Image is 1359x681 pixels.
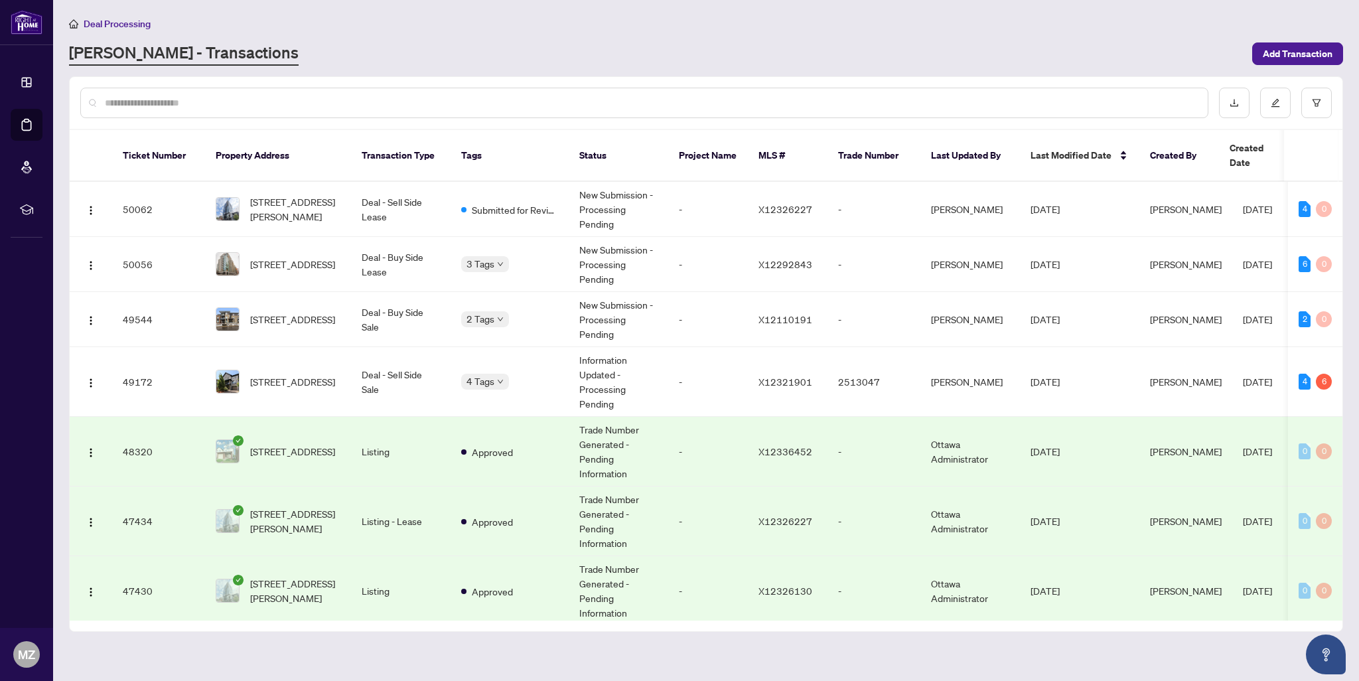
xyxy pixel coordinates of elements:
td: - [668,292,748,347]
span: X12110191 [758,313,812,325]
td: Deal - Sell Side Lease [351,182,451,237]
span: [STREET_ADDRESS][PERSON_NAME] [250,194,340,224]
img: thumbnail-img [216,308,239,331]
td: New Submission - Processing Pending [569,182,668,237]
div: 0 [1299,513,1311,529]
button: edit [1260,88,1291,118]
a: [PERSON_NAME] - Transactions [69,42,299,66]
span: 3 Tags [466,256,494,271]
td: - [827,556,920,626]
span: [STREET_ADDRESS][PERSON_NAME] [250,506,340,536]
span: [DATE] [1031,203,1060,215]
span: [STREET_ADDRESS][PERSON_NAME] [250,576,340,605]
button: Logo [80,510,102,532]
td: Listing [351,556,451,626]
span: 4 Tags [466,374,494,389]
span: [DATE] [1243,203,1272,215]
td: - [827,487,920,556]
td: 47430 [112,556,205,626]
button: Logo [80,580,102,601]
span: down [497,378,504,385]
span: MZ [18,645,35,664]
img: thumbnail-img [216,253,239,275]
span: X12336452 [758,445,812,457]
th: Status [569,130,668,182]
td: - [827,237,920,292]
span: [PERSON_NAME] [1150,515,1222,527]
td: Ottawa Administrator [920,417,1020,487]
th: Transaction Type [351,130,451,182]
div: 4 [1299,201,1311,217]
td: 50056 [112,237,205,292]
td: 49172 [112,347,205,417]
td: - [668,347,748,417]
span: filter [1312,98,1321,108]
span: [DATE] [1243,376,1272,388]
td: 2513047 [827,347,920,417]
img: Logo [86,517,96,528]
div: 0 [1316,256,1332,272]
td: Trade Number Generated - Pending Information [569,556,668,626]
span: X12292843 [758,258,812,270]
span: Deal Processing [84,18,151,30]
td: - [827,417,920,487]
div: 0 [1316,311,1332,327]
td: - [827,182,920,237]
div: 0 [1316,201,1332,217]
span: [DATE] [1031,515,1060,527]
img: Logo [86,260,96,271]
span: [STREET_ADDRESS] [250,444,335,459]
img: thumbnail-img [216,579,239,602]
img: logo [11,10,42,35]
span: [DATE] [1031,585,1060,597]
img: Logo [86,205,96,216]
button: Add Transaction [1252,42,1343,65]
img: thumbnail-img [216,440,239,463]
td: Deal - Sell Side Sale [351,347,451,417]
th: Last Updated By [920,130,1020,182]
span: X12326130 [758,585,812,597]
span: check-circle [233,575,244,585]
span: [STREET_ADDRESS] [250,257,335,271]
span: check-circle [233,505,244,516]
td: New Submission - Processing Pending [569,292,668,347]
td: Trade Number Generated - Pending Information [569,417,668,487]
td: Ottawa Administrator [920,556,1020,626]
td: Deal - Buy Side Sale [351,292,451,347]
img: thumbnail-img [216,510,239,532]
img: thumbnail-img [216,370,239,393]
th: Ticket Number [112,130,205,182]
span: Add Transaction [1263,43,1332,64]
td: New Submission - Processing Pending [569,237,668,292]
span: [PERSON_NAME] [1150,313,1222,325]
button: Logo [80,254,102,275]
div: 6 [1316,374,1332,390]
span: [DATE] [1243,445,1272,457]
button: download [1219,88,1250,118]
td: - [668,487,748,556]
span: [DATE] [1243,515,1272,527]
th: Last Modified Date [1020,130,1139,182]
span: Last Modified Date [1031,148,1111,163]
span: [PERSON_NAME] [1150,203,1222,215]
td: - [668,417,748,487]
td: - [668,182,748,237]
th: Trade Number [827,130,920,182]
span: [PERSON_NAME] [1150,445,1222,457]
td: [PERSON_NAME] [920,292,1020,347]
span: [DATE] [1031,445,1060,457]
td: 48320 [112,417,205,487]
img: thumbnail-img [216,198,239,220]
td: Trade Number Generated - Pending Information [569,487,668,556]
span: [DATE] [1031,376,1060,388]
span: [DATE] [1243,585,1272,597]
button: Logo [80,441,102,462]
span: Created Date [1230,141,1285,170]
span: X12326227 [758,515,812,527]
img: Logo [86,378,96,388]
td: 47434 [112,487,205,556]
img: Logo [86,447,96,458]
span: 2 Tags [466,311,494,327]
td: [PERSON_NAME] [920,237,1020,292]
span: [STREET_ADDRESS] [250,374,335,389]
